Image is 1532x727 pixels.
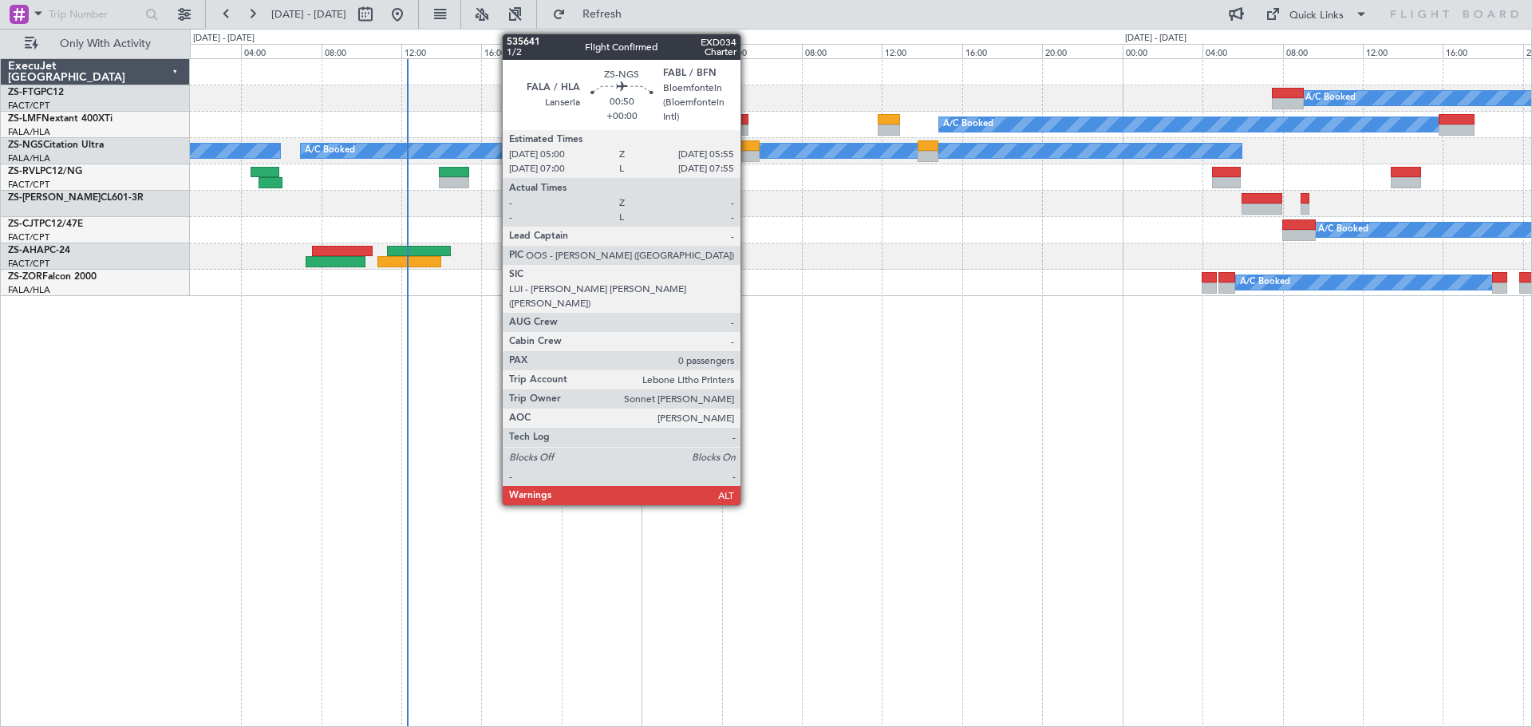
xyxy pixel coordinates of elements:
[8,219,39,229] span: ZS-CJT
[271,7,346,22] span: [DATE] - [DATE]
[8,219,83,229] a: ZS-CJTPC12/47E
[1123,44,1202,58] div: 00:00
[49,2,140,26] input: Trip Number
[802,44,882,58] div: 08:00
[1258,2,1376,27] button: Quick Links
[8,114,41,124] span: ZS-LMF
[1042,44,1122,58] div: 20:00
[305,139,355,163] div: A/C Booked
[401,44,481,58] div: 12:00
[161,44,241,58] div: 00:00
[8,88,64,97] a: ZS-FTGPC12
[8,272,42,282] span: ZS-ZOR
[1305,86,1356,110] div: A/C Booked
[8,284,50,296] a: FALA/HLA
[545,2,641,27] button: Refresh
[8,258,49,270] a: FACT/CPT
[1363,44,1443,58] div: 12:00
[8,231,49,243] a: FACT/CPT
[8,246,44,255] span: ZS-AHA
[1289,8,1344,24] div: Quick Links
[8,100,49,112] a: FACT/CPT
[1125,32,1187,45] div: [DATE] - [DATE]
[722,44,802,58] div: 04:00
[8,152,50,164] a: FALA/HLA
[644,32,705,45] div: [DATE] - [DATE]
[1443,44,1522,58] div: 16:00
[642,44,721,58] div: 00:00
[962,44,1042,58] div: 16:00
[562,44,642,58] div: 20:00
[193,32,255,45] div: [DATE] - [DATE]
[8,167,40,176] span: ZS-RVL
[882,44,961,58] div: 12:00
[322,44,401,58] div: 08:00
[8,193,101,203] span: ZS-[PERSON_NAME]
[481,44,561,58] div: 16:00
[8,126,50,138] a: FALA/HLA
[241,44,321,58] div: 04:00
[1283,44,1363,58] div: 08:00
[1240,271,1290,294] div: A/C Booked
[943,113,993,136] div: A/C Booked
[8,193,144,203] a: ZS-[PERSON_NAME]CL601-3R
[569,9,636,20] span: Refresh
[8,246,70,255] a: ZS-AHAPC-24
[1202,44,1282,58] div: 04:00
[8,114,113,124] a: ZS-LMFNextant 400XTi
[8,140,43,150] span: ZS-NGS
[8,167,82,176] a: ZS-RVLPC12/NG
[41,38,168,49] span: Only With Activity
[8,272,97,282] a: ZS-ZORFalcon 2000
[8,179,49,191] a: FACT/CPT
[1318,218,1368,242] div: A/C Booked
[8,88,41,97] span: ZS-FTG
[8,140,104,150] a: ZS-NGSCitation Ultra
[18,31,173,57] button: Only With Activity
